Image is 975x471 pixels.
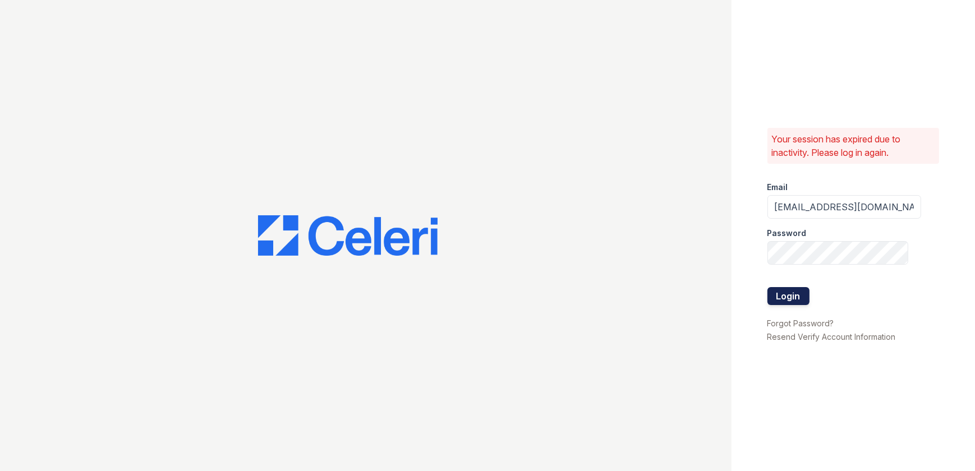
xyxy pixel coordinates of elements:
[767,318,834,328] a: Forgot Password?
[258,215,438,256] img: CE_Logo_Blue-a8612792a0a2168367f1c8372b55b34899dd931a85d93a1a3d3e32e68fde9ad4.png
[767,228,807,239] label: Password
[767,287,810,305] button: Login
[772,132,935,159] p: Your session has expired due to inactivity. Please log in again.
[767,182,788,193] label: Email
[767,332,896,341] a: Resend Verify Account Information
